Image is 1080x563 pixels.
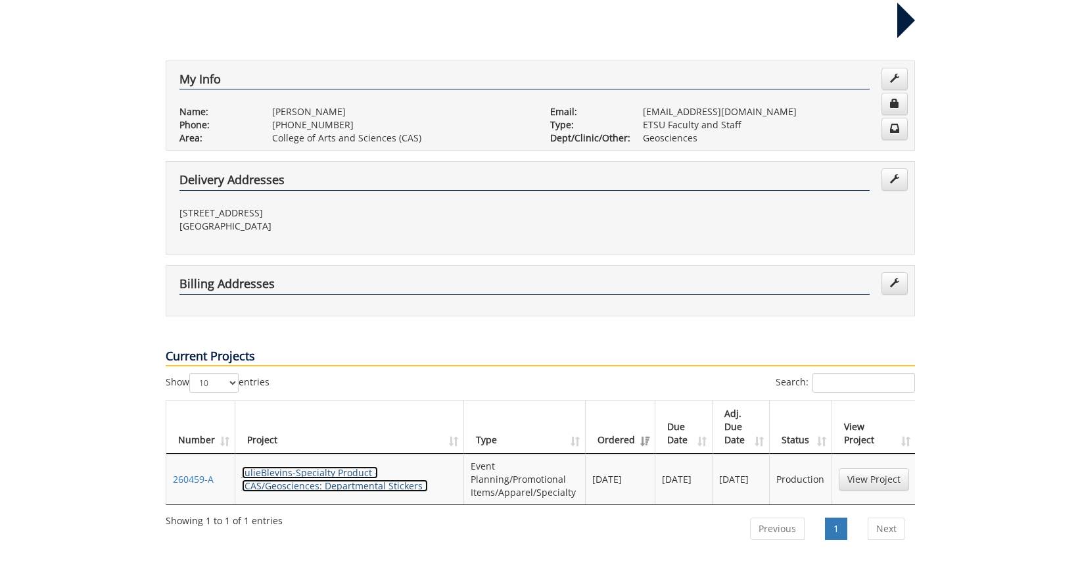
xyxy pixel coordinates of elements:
[173,473,214,485] a: 260459-A
[713,401,770,454] th: Adj. Due Date: activate to sort column ascending
[776,373,915,393] label: Search:
[750,518,805,540] a: Previous
[179,207,530,220] p: [STREET_ADDRESS]
[586,454,655,504] td: [DATE]
[655,401,713,454] th: Due Date: activate to sort column ascending
[812,373,915,393] input: Search:
[881,168,908,191] a: Edit Addresses
[179,105,252,118] p: Name:
[166,373,270,393] label: Show entries
[643,132,901,145] p: Geosciences
[242,466,428,492] a: JulieBlevins-Specialty Product - (CAS/Geosciences: Departmental Stickers )
[825,518,847,540] a: 1
[179,118,252,132] p: Phone:
[586,401,655,454] th: Ordered: activate to sort column ascending
[235,401,464,454] th: Project: activate to sort column ascending
[643,105,901,118] p: [EMAIL_ADDRESS][DOMAIN_NAME]
[272,118,530,132] p: [PHONE_NUMBER]
[179,174,870,191] h4: Delivery Addresses
[655,454,713,504] td: [DATE]
[179,73,870,90] h4: My Info
[179,220,530,233] p: [GEOGRAPHIC_DATA]
[881,272,908,295] a: Edit Addresses
[166,509,283,527] div: Showing 1 to 1 of 1 entries
[839,468,909,491] a: View Project
[179,132,252,145] p: Area:
[713,454,770,504] td: [DATE]
[550,132,623,145] p: Dept/Clinic/Other:
[464,454,586,504] td: Event Planning/Promotional Items/Apparel/Specialty
[464,401,586,454] th: Type: activate to sort column ascending
[166,348,915,366] p: Current Projects
[881,68,908,90] a: Edit Info
[868,518,905,540] a: Next
[550,118,623,132] p: Type:
[166,401,235,454] th: Number: activate to sort column ascending
[770,454,832,504] td: Production
[643,118,901,132] p: ETSU Faculty and Staff
[550,105,623,118] p: Email:
[881,93,908,115] a: Change Password
[179,278,870,295] h4: Billing Addresses
[272,132,530,145] p: College of Arts and Sciences (CAS)
[770,401,832,454] th: Status: activate to sort column ascending
[272,105,530,118] p: [PERSON_NAME]
[881,118,908,140] a: Change Communication Preferences
[189,373,239,393] select: Showentries
[832,401,916,454] th: View Project: activate to sort column ascending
